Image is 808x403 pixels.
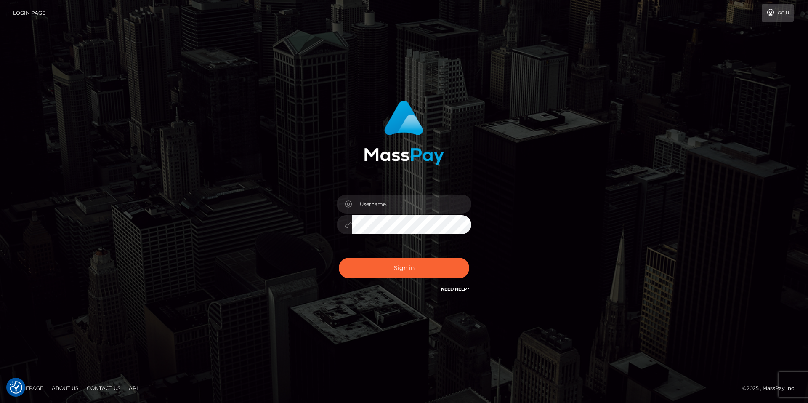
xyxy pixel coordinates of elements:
[742,384,802,393] div: © 2025 , MassPay Inc.
[10,381,22,394] button: Consent Preferences
[762,4,794,22] a: Login
[13,4,45,22] a: Login Page
[10,381,22,394] img: Revisit consent button
[9,382,47,395] a: Homepage
[125,382,141,395] a: API
[364,101,444,165] img: MassPay Login
[352,195,471,214] input: Username...
[441,286,469,292] a: Need Help?
[83,382,124,395] a: Contact Us
[48,382,82,395] a: About Us
[339,258,469,278] button: Sign in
